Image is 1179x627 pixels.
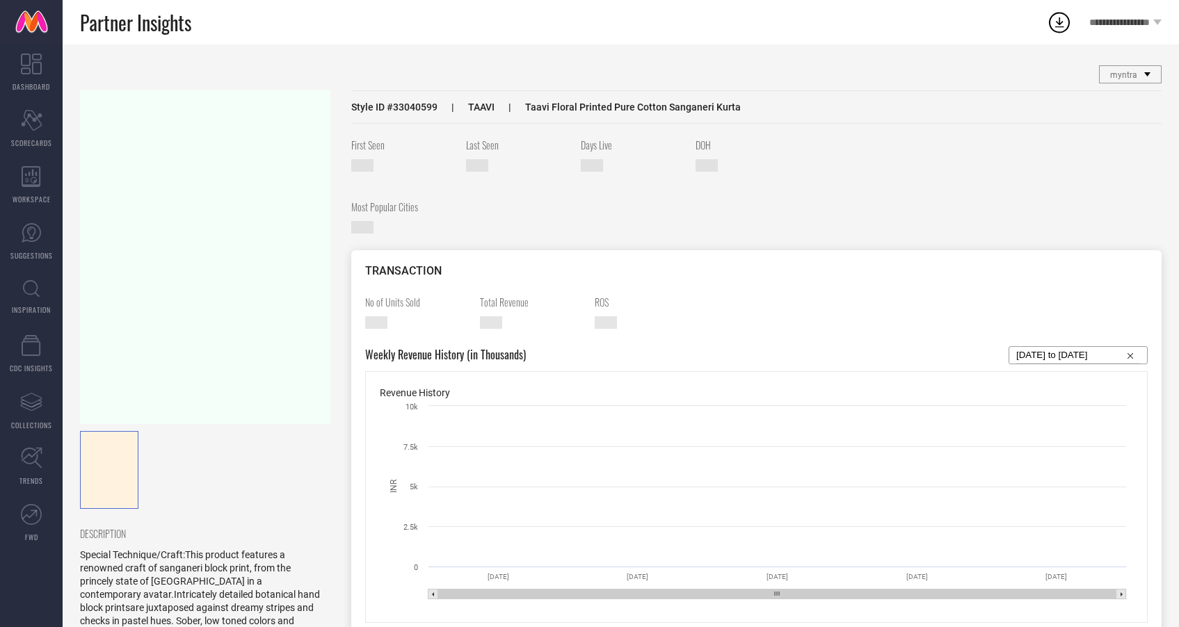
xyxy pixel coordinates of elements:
text: [DATE] [906,573,928,580]
text: [DATE] [627,573,648,580]
span: — [365,316,387,329]
span: COLLECTIONS [11,420,52,430]
span: — [696,159,718,172]
span: Partner Insights [80,8,191,37]
span: — [581,159,603,172]
span: No of Units Sold [365,295,470,309]
span: WORKSPACE [13,194,51,204]
span: SCORECARDS [11,138,52,148]
span: — [351,221,374,234]
span: DOH [696,138,800,152]
span: SUGGESTIONS [10,250,53,261]
text: 7.5k [403,443,418,452]
text: 5k [410,482,418,491]
text: [DATE] [767,573,788,580]
text: 0 [414,563,418,572]
span: Total Revenue [480,295,584,309]
text: 10k [406,402,418,412]
span: myntra [1110,70,1137,80]
span: Days Live [581,138,685,152]
text: [DATE] [1045,573,1067,580]
span: Weekly Revenue History (in Thousands) [365,346,526,364]
span: Last Seen [466,138,570,152]
span: [DATE] [351,159,374,172]
span: DESCRIPTION [80,526,320,541]
span: Revenue History [380,387,450,398]
span: First Seen [351,138,456,152]
span: ROS [595,295,699,309]
div: Open download list [1047,10,1072,35]
span: INSPIRATION [12,304,51,315]
input: Select... [1016,347,1140,364]
span: Taavi Floral Printed Pure Cotton Sanganeri Kurta [495,101,741,113]
span: — [595,316,617,329]
span: — [480,316,502,329]
span: Most Popular Cities [351,199,456,214]
span: Style ID # 33040599 [351,101,438,113]
text: INR [389,479,399,493]
span: DASHBOARD [13,81,50,92]
text: [DATE] [488,573,509,580]
span: CDC INSIGHTS [10,363,53,373]
span: TRENDS [19,475,43,486]
span: [DATE] [466,159,488,172]
text: 2.5k [403,523,418,532]
span: FWD [25,532,38,542]
span: TAAVI [438,101,495,113]
div: TRANSACTION [365,264,1148,277]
